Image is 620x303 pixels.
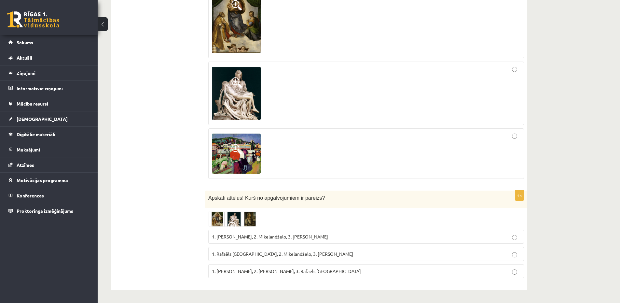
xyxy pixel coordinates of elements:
a: Ziņojumi [8,65,90,80]
a: Mācību resursi [8,96,90,111]
a: Maksājumi [8,142,90,157]
a: Digitālie materiāli [8,127,90,142]
a: [DEMOGRAPHIC_DATA] [8,111,90,126]
input: 1. [PERSON_NAME], 2. Mikelandželo, 3. [PERSON_NAME] [512,235,517,240]
span: 1. Rafaēls [GEOGRAPHIC_DATA], 2. Mikelandželo, 3. [PERSON_NAME] [212,251,353,257]
a: Motivācijas programma [8,173,90,188]
legend: Maksājumi [17,142,90,157]
legend: Informatīvie ziņojumi [17,81,90,96]
span: Mācību resursi [17,101,48,107]
span: 1. [PERSON_NAME], 2. Mikelandželo, 3. [PERSON_NAME] [212,234,328,239]
img: Ekr%C4%81nuz%C5%86%C4%93mums_2024-07-21_132531.png [208,211,257,226]
span: Aktuāli [17,55,32,61]
input: 1. [PERSON_NAME], 2. [PERSON_NAME], 3. Rafaēls [GEOGRAPHIC_DATA] [512,269,517,275]
a: Konferences [8,188,90,203]
span: Apskati attēlus! Kurš no apgalvojumiem ir pareizs? [208,195,325,201]
span: Konferences [17,193,44,198]
span: Proktoringa izmēģinājums [17,208,73,214]
span: Sākums [17,39,33,45]
a: Rīgas 1. Tālmācības vidusskola [7,11,59,28]
span: Motivācijas programma [17,177,68,183]
a: Atzīmes [8,157,90,172]
span: Digitālie materiāli [17,131,55,137]
span: Atzīmes [17,162,34,168]
span: [DEMOGRAPHIC_DATA] [17,116,68,122]
a: Aktuāli [8,50,90,65]
p: 1p [515,190,524,201]
a: Proktoringa izmēģinājums [8,203,90,218]
span: 1. [PERSON_NAME], 2. [PERSON_NAME], 3. Rafaēls [GEOGRAPHIC_DATA] [212,268,361,274]
a: Sākums [8,35,90,50]
img: 2.png [212,67,261,120]
legend: Ziņojumi [17,65,90,80]
a: Informatīvie ziņojumi [8,81,90,96]
input: 1. Rafaēls [GEOGRAPHIC_DATA], 2. Mikelandželo, 3. [PERSON_NAME] [512,252,517,257]
img: 3.png [212,134,261,174]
